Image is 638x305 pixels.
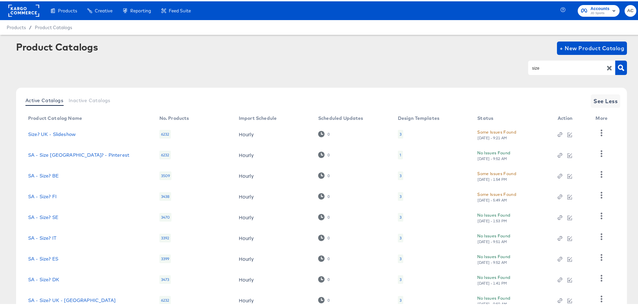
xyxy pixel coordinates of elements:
[95,7,113,12] span: Creative
[28,234,56,239] a: SA - Size? IT
[557,40,627,54] button: + New Product Catalog
[26,23,35,29] span: /
[28,255,58,260] a: SA - Size? ES
[327,297,330,301] div: 0
[159,191,171,200] div: 3438
[560,42,624,52] span: + New Product Catalog
[159,170,172,179] div: 3509
[159,129,171,137] div: 6232
[233,206,313,226] td: Hourly
[477,134,507,139] div: [DATE] - 9:21 AM
[477,127,516,134] div: Some Issues Found
[233,226,313,247] td: Hourly
[400,296,402,302] div: 3
[159,295,171,303] div: 6232
[28,114,82,120] div: Product Catalog Name
[318,192,330,198] div: 0
[400,193,402,198] div: 3
[398,170,403,179] div: 3
[400,276,402,281] div: 3
[130,7,151,12] span: Reporting
[327,234,330,239] div: 0
[327,276,330,281] div: 0
[28,296,116,302] a: SA - Size? UK - [GEOGRAPHIC_DATA]
[159,114,189,120] div: No. Products
[28,130,76,136] a: Size? UK - Slideshow
[627,6,634,13] span: AC
[35,23,72,29] a: Product Catalogs
[318,114,363,120] div: Scheduled Updates
[318,254,330,260] div: 0
[398,191,403,200] div: 3
[477,189,516,197] div: Some Issues Found
[233,185,313,206] td: Hourly
[159,232,171,241] div: 3392
[318,296,330,302] div: 0
[400,151,401,156] div: 1
[327,131,330,135] div: 0
[327,255,330,260] div: 0
[25,96,63,102] span: Active Catalogs
[318,233,330,240] div: 0
[233,143,313,164] td: Hourly
[578,4,620,15] button: AccountsJD Sports
[233,247,313,268] td: Hourly
[477,127,516,139] button: Some Issues Found[DATE] - 9:21 AM
[318,171,330,177] div: 0
[398,129,403,137] div: 3
[239,114,277,120] div: Import Schedule
[531,63,602,71] input: Search Product Catalogs
[552,112,590,123] th: Action
[7,23,26,29] span: Products
[477,169,516,180] button: Some Issues Found[DATE] - 1:54 PM
[159,149,171,158] div: 6232
[591,93,620,106] button: See Less
[327,193,330,198] div: 0
[400,234,402,239] div: 3
[318,275,330,281] div: 0
[159,274,171,283] div: 3473
[159,253,171,262] div: 3399
[233,123,313,143] td: Hourly
[400,130,402,136] div: 3
[400,172,402,177] div: 3
[28,213,58,219] a: SA - Size? SE
[477,189,516,201] button: Some Issues Found[DATE] - 5:49 AM
[28,193,57,198] a: SA - Size? FI
[398,114,439,120] div: Design Templates
[398,212,403,220] div: 3
[327,172,330,177] div: 0
[318,150,330,157] div: 0
[590,112,616,123] th: More
[590,9,610,15] span: JD Sports
[327,214,330,218] div: 0
[69,96,111,102] span: Inactive Catalogs
[28,151,129,156] a: SA - Size [GEOGRAPHIC_DATA]? - Pinterest
[169,7,191,12] span: Feed Suite
[590,4,610,11] span: Accounts
[398,253,403,262] div: 3
[398,274,403,283] div: 3
[477,176,507,180] div: [DATE] - 1:54 PM
[398,232,403,241] div: 3
[477,169,516,176] div: Some Issues Found
[58,7,77,12] span: Products
[472,112,552,123] th: Status
[593,95,618,104] span: See Less
[318,130,330,136] div: 0
[625,4,636,15] button: AC
[400,213,402,219] div: 3
[400,255,402,260] div: 3
[233,164,313,185] td: Hourly
[28,172,59,177] a: SA - Size? BE
[16,40,98,51] div: Product Catalogs
[318,213,330,219] div: 0
[398,149,403,158] div: 1
[477,197,507,201] div: [DATE] - 5:49 AM
[398,295,403,303] div: 3
[159,212,172,220] div: 3470
[233,268,313,289] td: Hourly
[327,151,330,156] div: 0
[28,276,59,281] a: SA - Size? DK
